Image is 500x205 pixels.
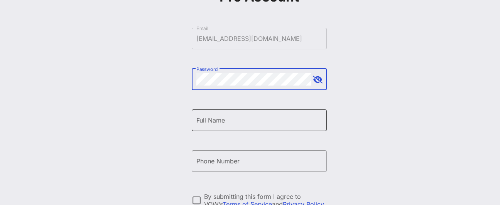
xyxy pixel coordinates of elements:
button: append icon [313,76,323,84]
label: Password [196,66,218,72]
label: Email [196,25,208,31]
